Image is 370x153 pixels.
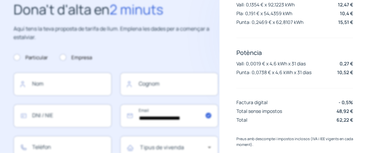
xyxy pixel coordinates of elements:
p: Factura digital [236,99,268,105]
p: Punta: 0,2469 € x 62,8107 kWh [236,19,303,25]
p: 15,51 € [338,19,353,26]
p: 0,27 € [340,60,353,67]
p: Potència [236,49,353,57]
mat-label: Tipus de vivenda [140,144,184,151]
p: 12,47 € [338,1,353,8]
p: Total sense impostos [236,108,282,114]
p: 10,4 € [340,10,353,17]
p: Punta: 0,0738 € x 4,6 kWh x 31 dias [236,69,311,75]
p: 48,92 € [337,108,353,115]
label: Particular [14,54,48,62]
p: Vall: 0,0019 € x 4,6 kWh x 31 dias [236,60,306,67]
p: - 0,5% [339,99,353,106]
p: Total [236,117,247,123]
label: Empresa [60,54,92,62]
p: Vall: 0,1354 € x 92,1223 kWh [236,1,295,8]
p: 62,22 € [337,116,353,123]
p: Preus amb descompte i impostos inclosos (IVA i IEE vigents en cada moment). [236,136,353,148]
p: Pla: 0,191 € x 54,4359 kWh [236,10,292,17]
p: Aquí tens la teva proposta de tarifa de llum. Emplena les dades per a començar a estalviar. [14,25,218,42]
p: 10,52 € [337,69,353,76]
